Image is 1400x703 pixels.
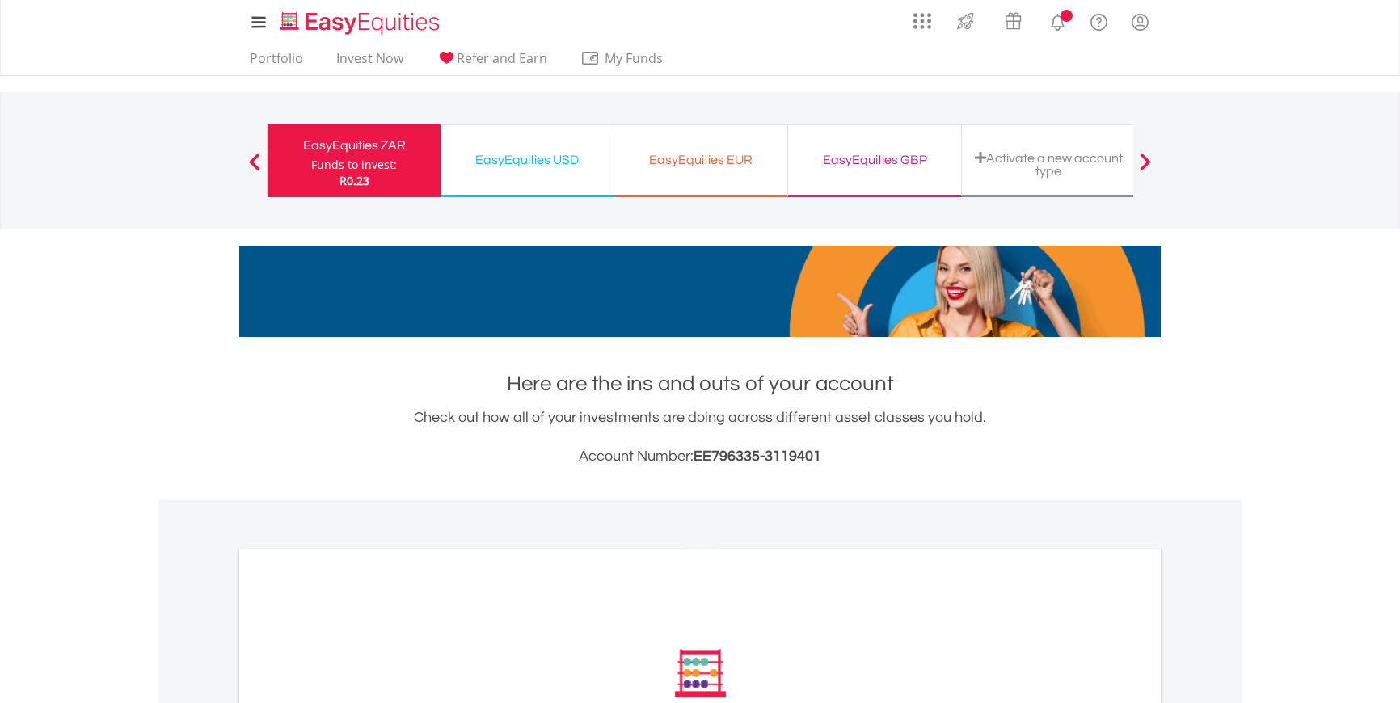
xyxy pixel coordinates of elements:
[339,173,369,188] span: R0.23
[239,445,1161,468] h3: Account Number:
[903,4,942,30] a: AppsGrid
[330,50,410,75] a: Invest Now
[913,12,931,30] img: grid-menu-icon.svg
[972,151,1125,178] div: Activate a new account type
[694,448,821,464] span: EE796335-3119401
[989,4,1037,34] a: Vouchers
[274,4,446,36] a: Home page
[311,157,397,173] div: Funds to invest:
[450,149,604,171] div: EasyEquities USD
[430,50,554,75] a: Refer and Earn
[1037,4,1078,36] a: Notifications
[457,49,547,67] span: Refer and Earn
[277,134,431,157] div: EasyEquities ZAR
[1000,8,1027,34] img: vouchers-v2.svg
[239,246,1161,337] img: EasyMortage Promotion Banner
[952,8,979,34] img: thrive-v2.svg
[239,369,1161,398] h1: Here are the ins and outs of your account
[1120,4,1161,40] a: My Profile
[580,48,686,69] span: My Funds
[277,10,446,36] img: EasyEquities_Logo.png
[243,50,310,75] a: Portfolio
[624,149,778,171] div: EasyEquities EUR
[239,406,1161,468] div: Check out how all of your investments are doing across different asset classes you hold.
[798,149,951,171] div: EasyEquities GBP
[1078,4,1120,36] a: FAQ's and Support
